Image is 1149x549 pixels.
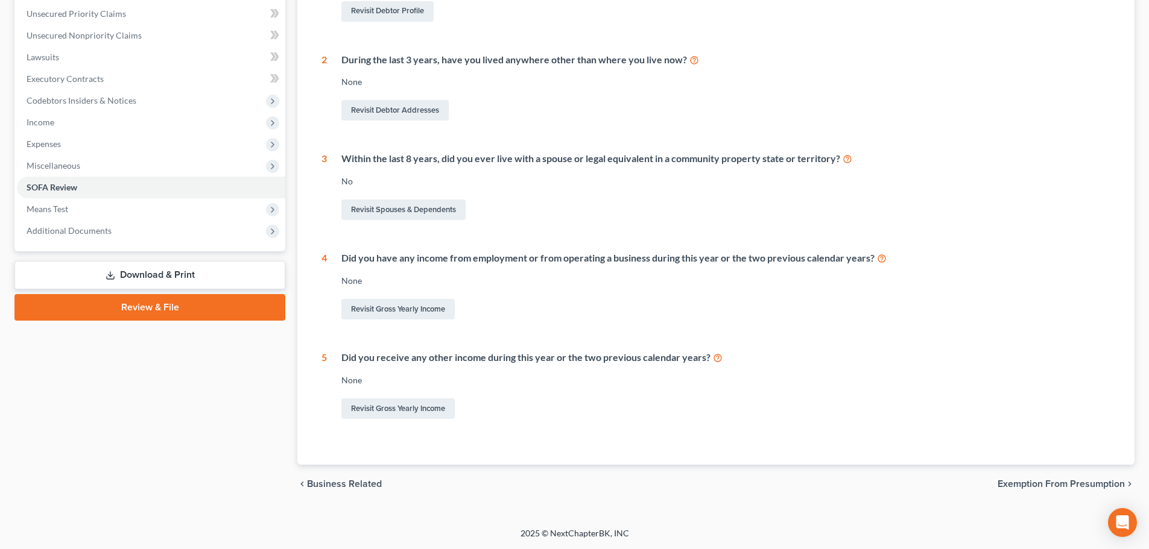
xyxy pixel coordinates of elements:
[321,251,327,322] div: 4
[1125,479,1135,489] i: chevron_right
[341,1,434,22] a: Revisit Debtor Profile
[27,52,59,62] span: Lawsuits
[297,479,382,489] button: chevron_left Business Related
[341,351,1110,365] div: Did you receive any other income during this year or the two previous calendar years?
[341,199,466,220] a: Revisit Spouses & Dependents
[231,527,919,549] div: 2025 © NextChapterBK, INC
[27,95,136,105] span: Codebtors Insiders & Notices
[341,374,1110,386] div: None
[341,398,455,419] a: Revisit Gross Yearly Income
[998,479,1135,489] button: Exemption from Presumption chevron_right
[341,53,1110,67] div: During the last 3 years, have you lived anywhere other than where you live now?
[27,117,54,127] span: Income
[17,68,285,90] a: Executory Contracts
[27,182,77,192] span: SOFA Review
[321,53,327,124] div: 2
[341,152,1110,166] div: Within the last 8 years, did you ever live with a spouse or legal equivalent in a community prope...
[17,177,285,198] a: SOFA Review
[1108,508,1137,537] div: Open Intercom Messenger
[321,152,327,222] div: 3
[341,76,1110,88] div: None
[341,299,455,319] a: Revisit Gross Yearly Income
[341,251,1110,265] div: Did you have any income from employment or from operating a business during this year or the two ...
[27,225,112,236] span: Additional Documents
[17,3,285,25] a: Unsecured Priority Claims
[307,479,382,489] span: Business Related
[321,351,327,421] div: 5
[27,204,68,214] span: Means Test
[341,175,1110,187] div: No
[297,479,307,489] i: chevron_left
[17,25,285,46] a: Unsecured Nonpriority Claims
[998,479,1125,489] span: Exemption from Presumption
[27,8,126,19] span: Unsecured Priority Claims
[17,46,285,68] a: Lawsuits
[27,160,80,171] span: Miscellaneous
[341,100,449,121] a: Revisit Debtor Addresses
[27,139,61,149] span: Expenses
[341,275,1110,287] div: None
[27,30,142,40] span: Unsecured Nonpriority Claims
[14,261,285,289] a: Download & Print
[14,294,285,321] a: Review & File
[27,74,104,84] span: Executory Contracts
